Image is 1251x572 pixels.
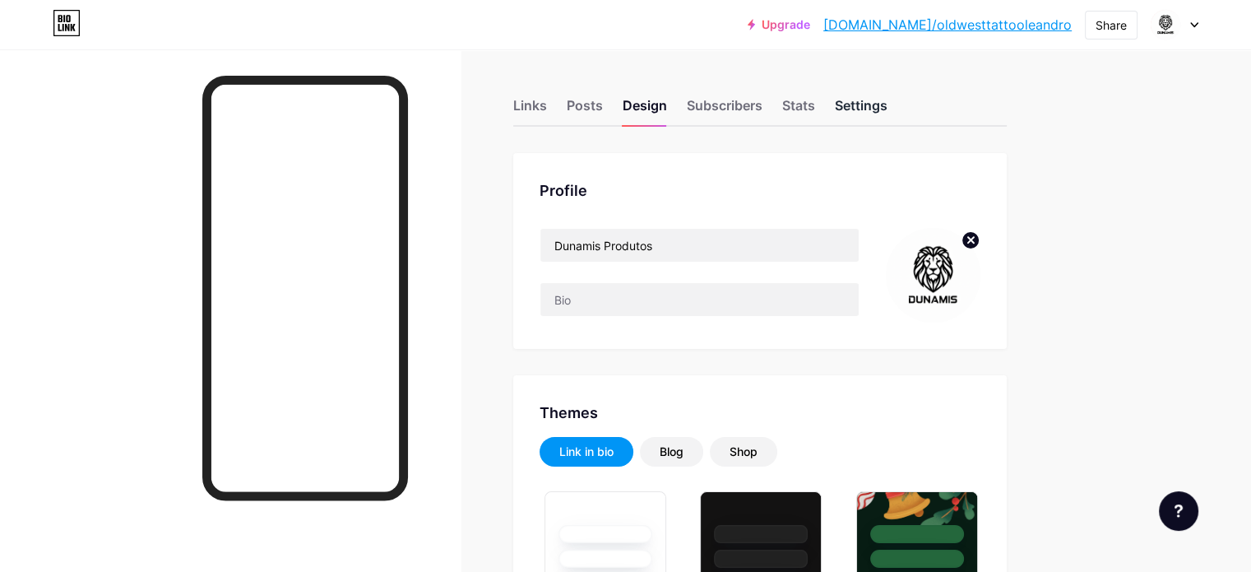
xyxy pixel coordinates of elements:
[886,228,980,323] img: Leandro Rigolin
[835,95,887,125] div: Settings
[540,283,859,316] input: Bio
[540,179,980,202] div: Profile
[748,18,810,31] a: Upgrade
[687,95,762,125] div: Subscribers
[782,95,815,125] div: Stats
[559,444,614,460] div: Link in bio
[623,95,667,125] div: Design
[823,15,1072,35] a: [DOMAIN_NAME]/oldwesttattooleandro
[567,95,603,125] div: Posts
[540,229,859,262] input: Name
[1096,16,1127,34] div: Share
[730,444,758,460] div: Shop
[540,402,980,424] div: Themes
[660,444,683,460] div: Blog
[1150,9,1181,40] img: Leandro Rigolin
[513,95,547,125] div: Links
